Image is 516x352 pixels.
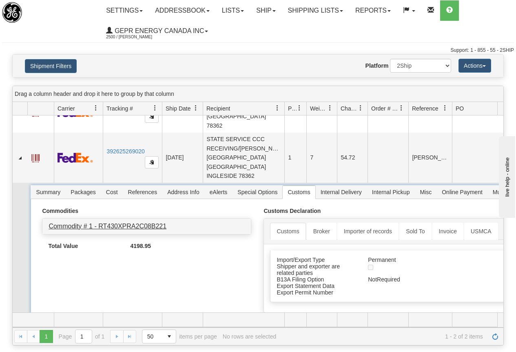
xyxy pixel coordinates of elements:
th: Press ctrl + space to group [54,102,103,115]
span: Summary [31,186,65,199]
th: Press ctrl + space to group [337,102,368,115]
span: items per page [142,330,217,343]
th: Press ctrl + space to group [203,102,284,115]
strong: Customs Declaration [264,208,321,214]
span: 1 - 2 of 2 items [282,333,483,340]
a: USMCA [464,223,498,240]
strong: Commodities [42,208,78,214]
td: [PERSON_NAME] [408,133,452,183]
span: Ship Date [166,104,190,113]
th: Press ctrl + space to group [27,102,54,115]
th: Press ctrl + space to group [452,102,506,115]
a: Tracking # filter column settings [148,101,162,115]
a: Commodity # 1 - RT430XPRA2C08B221 [49,223,166,230]
th: Press ctrl + space to group [408,102,452,115]
td: 1 [284,133,306,183]
div: No rows are selected [223,333,277,340]
td: 7 [306,133,337,183]
button: Actions [458,59,491,73]
span: eAlerts [205,186,233,199]
img: logo2500.jpg [2,2,22,23]
span: Online Payment [437,186,487,199]
span: Page of 1 [59,330,105,343]
a: Weight filter column settings [323,101,337,115]
a: Customs [270,223,306,240]
div: Import/Export Type [270,257,362,263]
span: Reference [412,104,438,113]
a: Invoice [432,223,463,240]
td: 54.72 [337,133,368,183]
a: Addressbook [149,0,216,21]
a: Packages filter column settings [292,101,306,115]
span: Address Info [162,186,204,199]
div: Permanent [362,257,473,263]
td: [DATE] [162,133,203,183]
a: Settings [100,0,149,21]
span: Recipient [206,104,230,113]
div: NotRequired [362,276,473,283]
a: Importer of records [337,223,399,240]
span: 2500 / [PERSON_NAME] [106,33,167,41]
span: Customs [283,186,315,199]
iframe: chat widget [497,134,515,217]
img: 2 - FedEx Express® [58,153,93,163]
span: References [123,186,162,199]
span: Page 1 [40,330,53,343]
a: Recipient filter column settings [270,101,284,115]
a: 392625269020 [106,148,144,155]
td: STATE SERVICE CCC RECEIVING/[PERSON_NAME] [GEOGRAPHIC_DATA] [GEOGRAPHIC_DATA] INGLESIDE 78362 [203,133,284,183]
th: Press ctrl + space to group [368,102,408,115]
a: Collapse [16,154,24,162]
span: 50 [147,332,158,341]
div: Support: 1 - 855 - 55 - 2SHIP [2,47,514,54]
span: Carrier [58,104,75,113]
th: Press ctrl + space to group [306,102,337,115]
div: Shipper and exporter are related parties [270,263,362,276]
th: Press ctrl + space to group [103,102,162,115]
span: Order # / Ship Request # [371,104,399,113]
div: live help - online [6,7,75,13]
div: grid grouping header [13,86,503,102]
span: Packages [66,186,100,199]
label: Platform [365,62,389,70]
a: Lists [216,0,250,21]
a: GEPR Energy Canada Inc 2500 / [PERSON_NAME] [100,21,214,41]
span: PO [456,104,464,113]
a: Reports [349,0,397,21]
a: Label [31,151,40,164]
a: Carrier filter column settings [89,101,103,115]
a: Sold To [399,223,431,240]
input: Page 1 [75,330,92,343]
span: Misc [415,186,436,199]
span: Special Options [233,186,282,199]
span: Charge [341,104,358,113]
a: Order # / Ship Request # filter column settings [394,101,408,115]
div: Export Statement Data [270,283,362,289]
span: Cost [101,186,123,199]
a: Shipping lists [282,0,349,21]
span: Weight [310,104,327,113]
th: Press ctrl + space to group [284,102,306,115]
div: Export Permit Number [270,289,362,296]
button: Shipment Filters [25,59,77,73]
strong: Total Value [48,243,78,249]
span: Page sizes drop down [142,330,176,343]
a: Broker [307,223,337,240]
a: PO filter column settings [492,101,506,115]
a: Ship Date filter column settings [189,101,203,115]
a: Refresh [489,330,502,343]
a: Charge filter column settings [354,101,368,115]
span: GEPR Energy Canada Inc [113,27,204,34]
span: select [163,330,176,343]
div: B13A Filing Option [270,276,362,283]
span: Internal Pickup [367,186,415,199]
span: Internal Delivery [316,186,367,199]
span: Tracking # [106,104,133,113]
a: Reference filter column settings [438,101,452,115]
th: Press ctrl + space to group [162,102,203,115]
span: Packages [288,104,297,113]
a: Ship [250,0,281,21]
button: Copy to clipboard [145,111,159,123]
strong: 4198.95 [130,243,151,249]
button: Copy to clipboard [145,156,159,168]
